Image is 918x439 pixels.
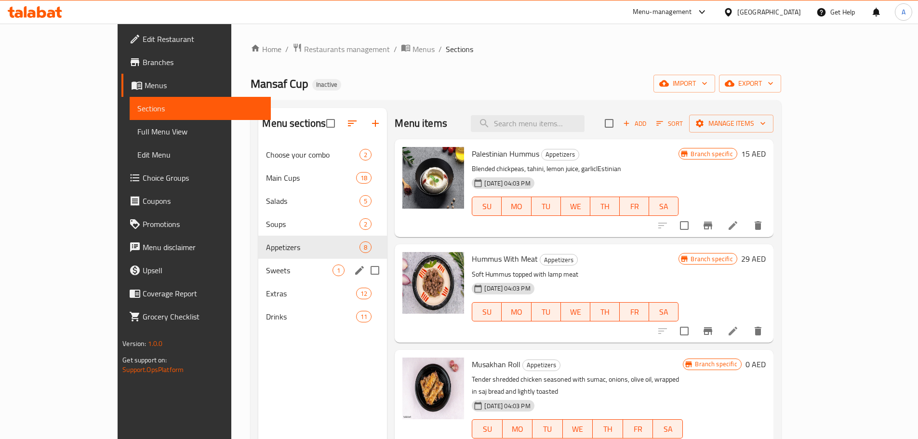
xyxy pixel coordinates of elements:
[122,363,184,376] a: Support.OpsPlatform
[594,305,616,319] span: TH
[359,195,372,207] div: items
[627,422,649,436] span: FR
[506,305,527,319] span: MO
[674,321,694,341] span: Select to update
[540,254,577,266] span: Appetizers
[480,401,534,411] span: [DATE] 04:03 PM
[727,325,739,337] a: Edit menu item
[258,236,387,259] div: Appetizers8
[266,218,359,230] span: Soups
[661,78,707,90] span: import
[532,302,561,321] button: TU
[472,357,520,372] span: Musakhan Roll
[446,43,473,55] span: Sections
[536,422,559,436] span: TU
[674,215,694,236] span: Select to update
[258,213,387,236] div: Soups2
[356,311,372,322] div: items
[472,146,539,161] span: Palestinian Hummus
[522,359,560,371] div: Appetizers
[741,252,766,266] h6: 29 AED
[122,337,146,350] span: Version:
[359,149,372,160] div: items
[121,259,271,282] a: Upsell
[633,6,692,18] div: Menu-management
[360,220,371,229] span: 2
[472,163,679,175] p: Blended chickpeas, tahini, lemon juice, garliclEstinian
[563,419,593,439] button: WE
[620,197,649,216] button: FR
[394,43,397,55] li: /
[412,43,435,55] span: Menus
[653,419,683,439] button: SA
[567,422,589,436] span: WE
[476,200,498,213] span: SU
[258,259,387,282] div: Sweets1edit
[902,7,905,17] span: A
[476,422,498,436] span: SU
[532,197,561,216] button: TU
[741,147,766,160] h6: 15 AED
[472,268,679,280] p: Soft Hummus topped with lamp meat
[266,241,359,253] span: Appetizers
[402,358,464,419] img: Musakhan Roll
[145,80,263,91] span: Menus
[285,43,289,55] li: /
[649,197,679,216] button: SA
[542,149,579,160] span: Appetizers
[745,358,766,371] h6: 0 AED
[266,288,356,299] span: Extras
[312,79,341,91] div: Inactive
[653,75,715,93] button: import
[402,147,464,209] img: Palestinian Hummus
[121,166,271,189] a: Choice Groups
[619,116,650,131] button: Add
[532,419,562,439] button: TU
[650,116,689,131] span: Sort items
[696,214,719,237] button: Branch-specific-item
[251,43,781,55] nav: breadcrumb
[689,115,773,133] button: Manage items
[691,359,741,369] span: Branch specific
[506,200,527,213] span: MO
[472,197,502,216] button: SU
[395,116,447,131] h2: Menu items
[593,419,623,439] button: TH
[653,305,675,319] span: SA
[356,172,372,184] div: items
[540,254,578,266] div: Appetizers
[333,265,345,276] div: items
[597,422,619,436] span: TH
[266,172,356,184] span: Main Cups
[619,116,650,131] span: Add item
[266,195,359,207] span: Salads
[737,7,801,17] div: [GEOGRAPHIC_DATA]
[121,282,271,305] a: Coverage Report
[402,252,464,314] img: Hummus With Meat
[565,200,586,213] span: WE
[623,419,653,439] button: FR
[687,149,736,159] span: Branch specific
[599,113,619,133] span: Select section
[130,97,271,120] a: Sections
[266,265,333,276] div: Sweets
[620,302,649,321] button: FR
[143,195,263,207] span: Coupons
[121,189,271,213] a: Coupons
[266,311,356,322] div: Drinks
[357,173,371,183] span: 18
[262,116,326,131] h2: Menu sections
[535,200,557,213] span: TU
[502,197,531,216] button: MO
[480,179,534,188] span: [DATE] 04:03 PM
[121,27,271,51] a: Edit Restaurant
[541,149,579,160] div: Appetizers
[130,143,271,166] a: Edit Menu
[143,172,263,184] span: Choice Groups
[727,220,739,231] a: Edit menu item
[121,236,271,259] a: Menu disclaimer
[657,422,679,436] span: SA
[137,149,263,160] span: Edit Menu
